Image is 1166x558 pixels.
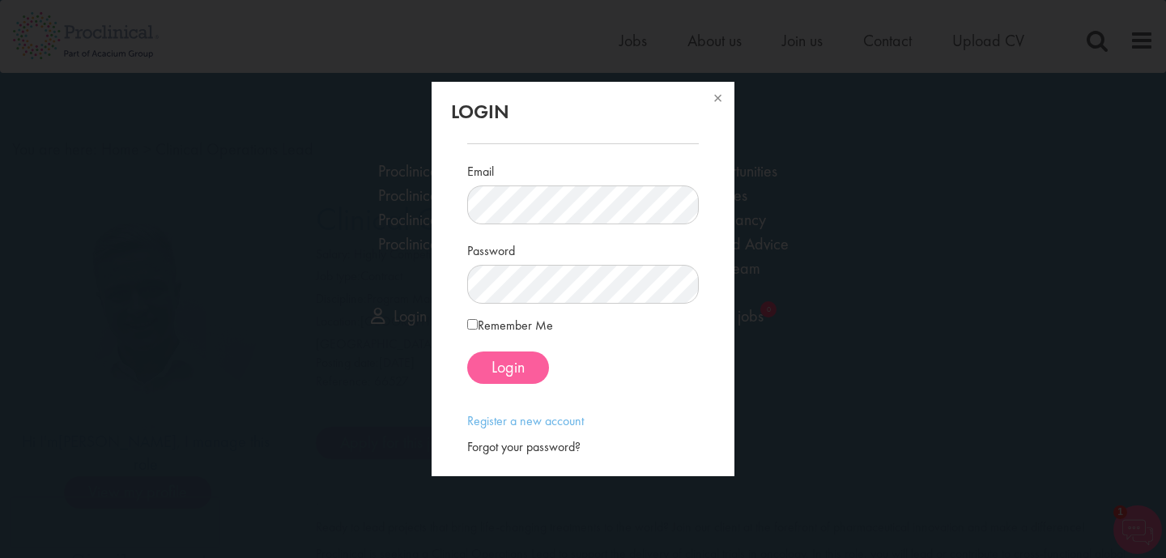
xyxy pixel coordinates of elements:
label: Password [467,236,515,261]
label: Remember Me [467,316,553,335]
h2: Login [451,101,714,122]
input: Remember Me [467,319,478,330]
span: Login [492,356,525,377]
a: Register a new account [467,412,584,429]
button: Login [467,351,549,384]
div: Forgot your password? [467,438,698,457]
label: Email [467,157,494,181]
